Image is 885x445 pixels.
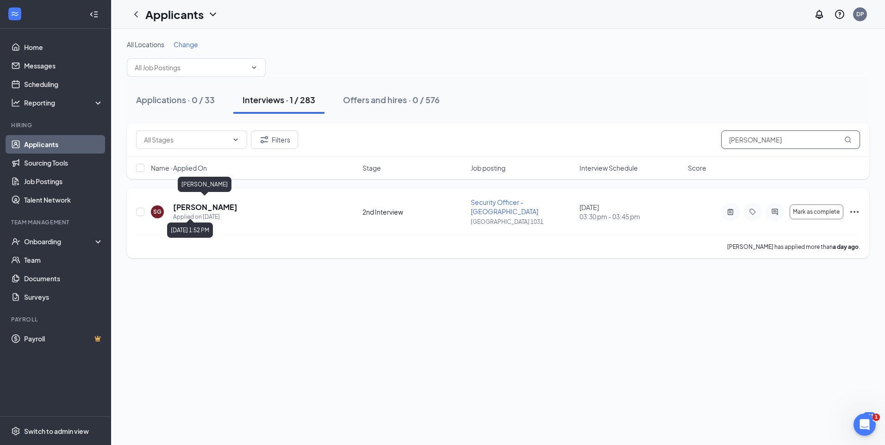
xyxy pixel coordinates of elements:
[24,426,89,436] div: Switch to admin view
[11,98,20,107] svg: Analysis
[24,135,103,154] a: Applicants
[24,38,103,56] a: Home
[24,191,103,209] a: Talent Network
[790,204,843,219] button: Mark as complete
[24,269,103,288] a: Documents
[856,10,864,18] div: DP
[131,9,142,20] svg: ChevronLeft
[814,9,825,20] svg: Notifications
[11,218,101,226] div: Team Management
[10,9,19,19] svg: WorkstreamLogo
[833,243,859,250] b: a day ago
[250,64,258,71] svg: ChevronDown
[144,135,228,145] input: All Stages
[747,208,758,216] svg: Tag
[243,94,315,105] div: Interviews · 1 / 283
[173,202,237,212] h5: [PERSON_NAME]
[151,163,207,173] span: Name · Applied On
[793,209,840,215] span: Mark as complete
[834,9,845,20] svg: QuestionInfo
[24,56,103,75] a: Messages
[24,172,103,191] a: Job Postings
[24,154,103,172] a: Sourcing Tools
[153,208,162,216] div: SG
[167,222,213,238] div: [DATE] 1:52 PM
[362,207,465,216] div: 2nd Interview
[362,163,381,173] span: Stage
[11,426,20,436] svg: Settings
[725,208,736,216] svg: ActiveNote
[849,206,860,217] svg: Ellipses
[24,329,103,348] a: PayrollCrown
[24,237,95,246] div: Onboarding
[863,412,876,420] div: 183
[343,94,440,105] div: Offers and hires · 0 / 576
[173,212,237,222] div: Applied on [DATE]
[135,62,247,73] input: All Job Postings
[24,251,103,269] a: Team
[251,130,298,149] button: Filter Filters
[11,315,101,323] div: Payroll
[727,243,860,251] p: [PERSON_NAME] has applied more than .
[721,130,860,149] input: Search in interviews
[232,136,239,143] svg: ChevronDown
[471,198,538,216] span: Security Officer - [GEOGRAPHIC_DATA]
[580,212,682,221] span: 03:30 pm - 03:45 pm
[136,94,215,105] div: Applications · 0 / 33
[471,218,573,226] p: [GEOGRAPHIC_DATA] 1031
[178,177,231,192] div: [PERSON_NAME]
[207,9,218,20] svg: ChevronDown
[11,121,101,129] div: Hiring
[11,237,20,246] svg: UserCheck
[24,75,103,93] a: Scheduling
[844,136,852,143] svg: MagnifyingGlass
[127,40,164,49] span: All Locations
[854,414,876,436] iframe: Intercom live chat
[580,203,682,221] div: [DATE]
[24,98,104,107] div: Reporting
[174,40,198,49] span: Change
[873,414,880,421] span: 1
[24,288,103,306] a: Surveys
[688,163,706,173] span: Score
[580,163,638,173] span: Interview Schedule
[769,208,780,216] svg: ActiveChat
[471,163,505,173] span: Job posting
[259,134,270,145] svg: Filter
[89,10,99,19] svg: Collapse
[145,6,204,22] h1: Applicants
